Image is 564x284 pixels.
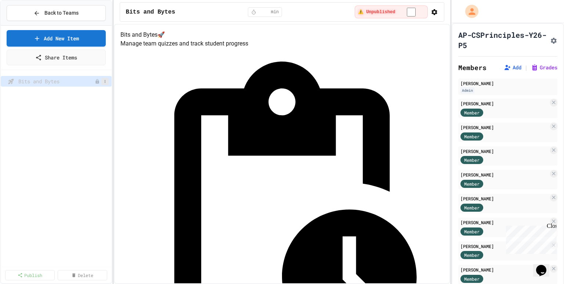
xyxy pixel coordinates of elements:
[464,157,480,163] span: Member
[503,223,557,254] iframe: chat widget
[460,171,549,178] div: [PERSON_NAME]
[531,64,557,71] button: Grades
[504,64,521,71] button: Add
[7,30,106,47] a: Add New Item
[550,36,557,44] button: Assignment Settings
[458,30,547,50] h1: AP-CSPrinciples-Y26-P5
[460,124,549,131] div: [PERSON_NAME]
[460,80,555,87] div: [PERSON_NAME]
[464,109,480,116] span: Member
[458,62,487,73] h2: Members
[120,30,444,39] h4: Bits and Bytes 🚀
[358,9,395,15] span: ⚠️ Unpublished
[460,100,549,107] div: [PERSON_NAME]
[120,39,444,48] p: Manage team quizzes and track student progress
[460,87,474,94] div: Admin
[398,8,424,17] input: publish toggle
[58,270,107,280] a: Delete
[460,148,549,154] div: [PERSON_NAME]
[5,270,55,280] a: Publish
[464,228,480,235] span: Member
[533,255,557,277] iframe: chat widget
[458,3,480,20] div: My Account
[460,266,549,273] div: [PERSON_NAME]
[464,204,480,211] span: Member
[355,6,428,18] div: ⚠️ Students cannot see this content! Click the toggle to publish it and make it visible to your c...
[464,133,480,140] span: Member
[126,8,175,17] span: Bits and Bytes
[464,252,480,258] span: Member
[7,5,106,21] button: Back to Teams
[464,276,480,282] span: Member
[524,63,528,72] span: |
[460,195,549,202] div: [PERSON_NAME]
[7,50,106,65] a: Share Items
[460,243,549,250] div: [PERSON_NAME]
[101,78,109,85] button: More options
[95,79,100,84] div: Unpublished
[460,219,549,226] div: [PERSON_NAME]
[18,77,95,85] span: Bits and Bytes
[3,3,51,47] div: Chat with us now!Close
[44,9,79,17] span: Back to Teams
[271,9,279,15] span: min
[464,181,480,187] span: Member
